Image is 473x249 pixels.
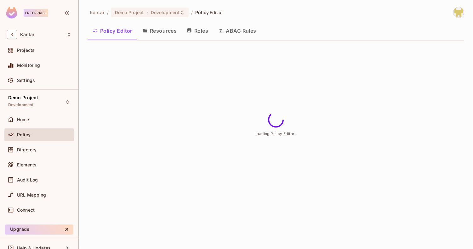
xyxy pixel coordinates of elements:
span: Home [17,117,29,122]
span: Settings [17,78,35,83]
span: URL Mapping [17,192,46,198]
img: Girishankar.VP@kantar.com [453,7,464,18]
span: K [7,30,17,39]
div: Enterprise [24,9,48,17]
button: Roles [182,23,213,39]
span: Connect [17,208,35,213]
span: : [146,10,149,15]
button: Upgrade [5,225,73,235]
span: Policy Editor [195,9,223,15]
span: Development [8,102,34,107]
span: Workspace: Kantar [20,32,34,37]
span: Policy [17,132,31,137]
span: Development [151,9,180,15]
button: ABAC Rules [213,23,261,39]
span: Projects [17,48,35,53]
span: Elements [17,162,37,167]
button: Policy Editor [88,23,137,39]
li: / [191,9,193,15]
span: the active workspace [90,9,105,15]
span: Audit Log [17,177,38,182]
span: Demo Project [115,9,144,15]
span: Monitoring [17,63,40,68]
span: Demo Project [8,95,38,100]
span: Loading Policy Editor... [254,131,297,136]
img: SReyMgAAAABJRU5ErkJggg== [6,7,17,19]
button: Resources [137,23,182,39]
li: / [107,9,109,15]
span: Directory [17,147,37,152]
